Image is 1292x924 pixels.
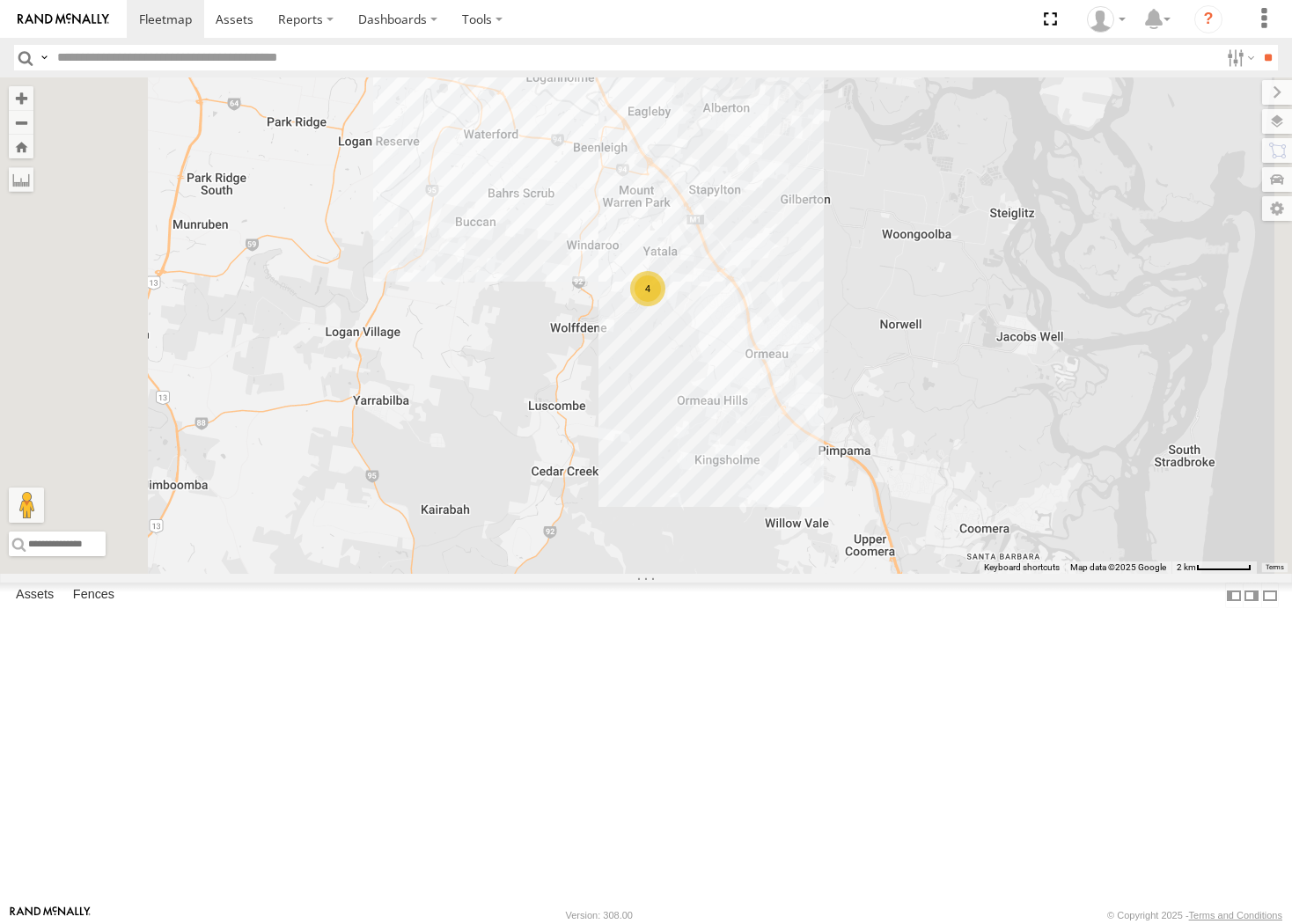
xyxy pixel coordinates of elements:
[18,13,109,26] img: rand-logo.svg
[1177,562,1196,572] span: 2 km
[1189,910,1282,920] a: Terms and Conditions
[1266,564,1284,571] a: Terms (opens in new tab)
[9,86,33,110] button: Zoom in
[984,561,1060,574] button: Keyboard shortcuts
[64,583,123,608] label: Fences
[1107,910,1282,920] div: © Copyright 2025 -
[7,583,62,608] label: Assets
[1171,561,1257,574] button: Map scale: 2 km per 59 pixels
[9,488,44,523] button: Drag Pegman onto the map to open Street View
[1070,562,1166,572] span: Map data ©2025 Google
[1243,583,1260,608] label: Dock Summary Table to the Right
[1262,196,1292,221] label: Map Settings
[9,110,33,135] button: Zoom out
[9,167,33,192] label: Measure
[37,45,51,70] label: Search Query
[1194,5,1222,33] i: ?
[1220,45,1258,70] label: Search Filter Options
[1261,583,1279,608] label: Hide Summary Table
[9,135,33,158] button: Zoom Home
[1225,583,1243,608] label: Dock Summary Table to the Left
[10,906,91,924] a: Visit our Website
[566,910,633,920] div: Version: 308.00
[1081,6,1132,33] div: Turoa Warbrick
[630,271,665,306] div: 4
